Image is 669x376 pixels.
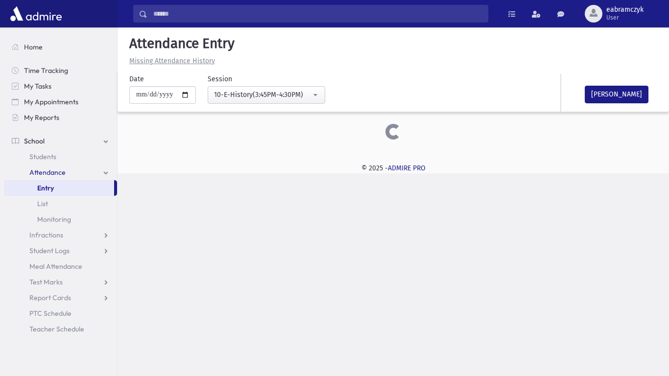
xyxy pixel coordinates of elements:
h5: Attendance Entry [125,35,661,52]
span: Attendance [29,168,66,177]
a: Attendance [4,164,117,180]
span: Test Marks [29,278,63,286]
div: © 2025 - [133,163,653,173]
span: Monitoring [37,215,71,224]
a: Student Logs [4,243,117,258]
span: Report Cards [29,293,71,302]
a: Teacher Schedule [4,321,117,337]
a: List [4,196,117,211]
span: Meal Attendance [29,262,82,271]
u: Missing Attendance History [129,57,215,65]
a: My Reports [4,110,117,125]
span: PTC Schedule [29,309,72,318]
a: Missing Attendance History [125,57,215,65]
span: Time Tracking [24,66,68,75]
span: My Reports [24,113,59,122]
span: My Tasks [24,82,51,91]
a: PTC Schedule [4,305,117,321]
span: User [606,14,644,22]
span: School [24,137,45,145]
span: Entry [37,184,54,192]
a: ADMIRE PRO [388,164,426,172]
span: eabramczyk [606,6,644,14]
span: Home [24,43,43,51]
a: School [4,133,117,149]
a: Entry [4,180,114,196]
span: Student Logs [29,246,70,255]
a: Meal Attendance [4,258,117,274]
a: Home [4,39,117,55]
a: My Appointments [4,94,117,110]
span: Students [29,152,56,161]
a: Students [4,149,117,164]
a: My Tasks [4,78,117,94]
div: 10-E-History(3:45PM-4:30PM) [214,90,311,100]
label: Session [208,74,232,84]
a: Report Cards [4,290,117,305]
a: Infractions [4,227,117,243]
input: Search [147,5,488,23]
button: 10-E-History(3:45PM-4:30PM) [208,86,325,104]
button: [PERSON_NAME] [585,86,648,103]
span: Teacher Schedule [29,325,84,333]
span: My Appointments [24,97,78,106]
a: Time Tracking [4,63,117,78]
a: Test Marks [4,274,117,290]
a: Monitoring [4,211,117,227]
span: Infractions [29,231,63,239]
img: AdmirePro [8,4,64,23]
label: Date [129,74,144,84]
span: List [37,199,48,208]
